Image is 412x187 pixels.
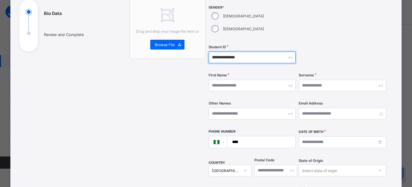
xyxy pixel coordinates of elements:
label: Date of Birth [299,130,323,134]
label: Email Address [299,101,323,105]
span: Browse File [155,42,175,47]
div: [GEOGRAPHIC_DATA] [212,168,240,173]
label: Surname [299,73,314,77]
div: Select state of origin [302,165,337,176]
label: Phone Number [209,130,235,134]
span: Gender [209,5,296,9]
label: Student ID [209,45,226,49]
label: Postal Code [254,158,275,162]
span: Drag and drop your image file here or [136,29,199,34]
span: State of Origin [299,159,323,163]
label: [DEMOGRAPHIC_DATA] [223,27,264,31]
label: First Name [209,73,227,77]
span: COUNTRY [209,161,225,165]
label: [DEMOGRAPHIC_DATA] [223,14,264,18]
label: Other Names [209,101,231,105]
